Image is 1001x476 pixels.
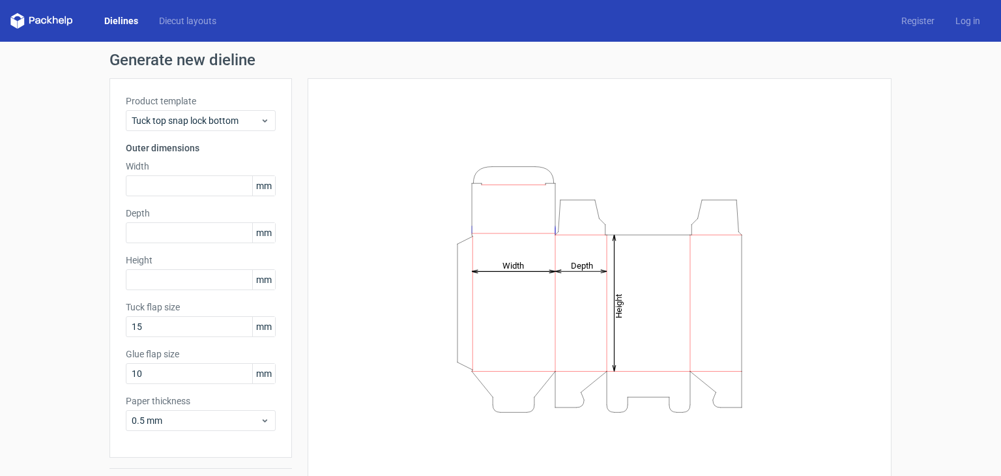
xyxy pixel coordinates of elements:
[126,207,276,220] label: Depth
[126,160,276,173] label: Width
[252,317,275,336] span: mm
[94,14,149,27] a: Dielines
[149,14,227,27] a: Diecut layouts
[571,260,593,270] tspan: Depth
[502,260,524,270] tspan: Width
[126,254,276,267] label: Height
[126,301,276,314] label: Tuck flap size
[132,414,260,427] span: 0.5 mm
[126,348,276,361] label: Glue flap size
[252,223,275,243] span: mm
[945,14,991,27] a: Log in
[252,270,275,290] span: mm
[126,141,276,155] h3: Outer dimensions
[252,176,275,196] span: mm
[132,114,260,127] span: Tuck top snap lock bottom
[614,293,624,318] tspan: Height
[252,364,275,383] span: mm
[126,394,276,408] label: Paper thickness
[126,95,276,108] label: Product template
[109,52,892,68] h1: Generate new dieline
[891,14,945,27] a: Register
